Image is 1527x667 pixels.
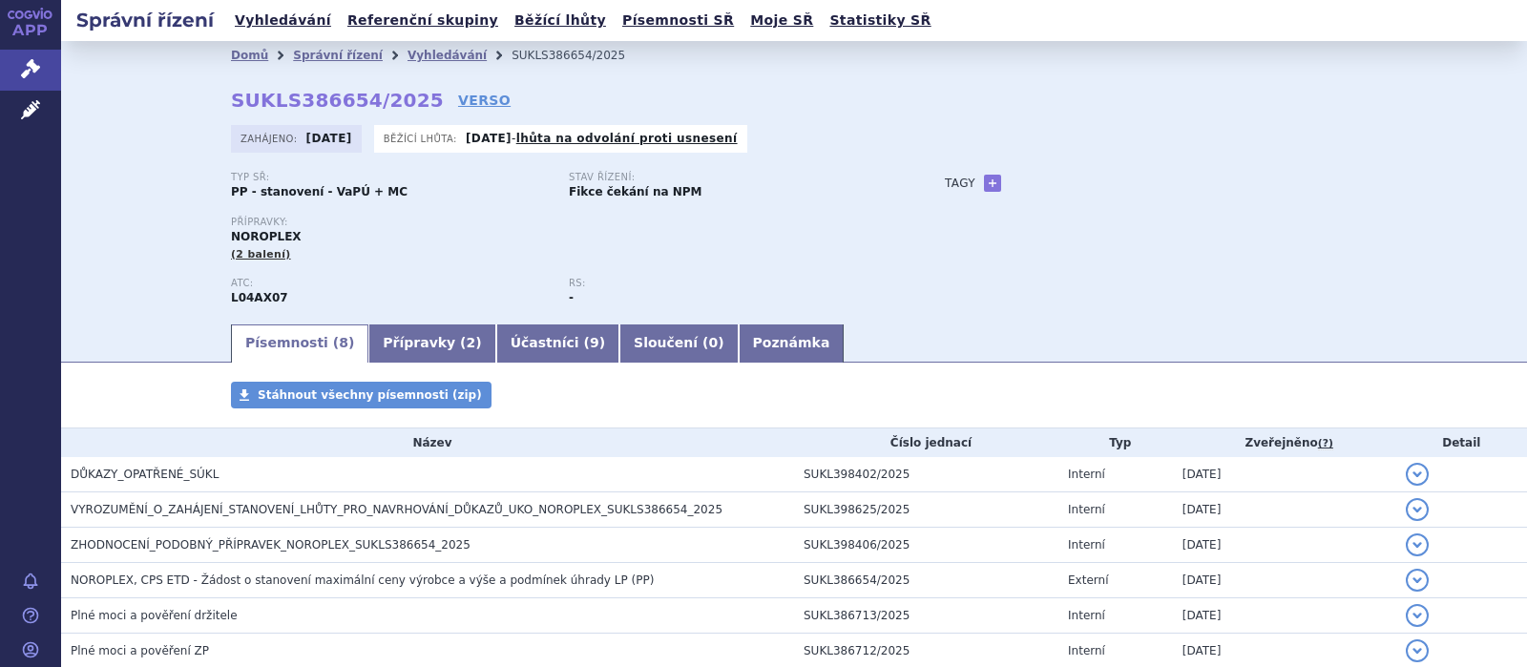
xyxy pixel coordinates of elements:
[1173,598,1396,634] td: [DATE]
[512,41,650,70] li: SUKLS386654/2025
[794,598,1058,634] td: SUKL386713/2025
[231,217,907,228] p: Přípravky:
[231,89,444,112] strong: SUKLS386654/2025
[408,49,487,62] a: Vyhledávání
[258,388,482,402] span: Stáhnout všechny písemnosti (zip)
[569,172,888,183] p: Stav řízení:
[1058,428,1173,457] th: Typ
[590,335,599,350] span: 9
[794,428,1058,457] th: Číslo jednací
[71,503,722,516] span: VYROZUMĚNÍ_O_ZAHÁJENÍ_STANOVENÍ_LHŮTY_PRO_NAVRHOVÁNÍ_DŮKAZŮ_UKO_NOROPLEX_SUKLS386654_2025
[466,132,512,145] strong: [DATE]
[231,248,291,261] span: (2 balení)
[1406,498,1429,521] button: detail
[824,8,936,33] a: Statistiky SŘ
[1173,457,1396,492] td: [DATE]
[984,175,1001,192] a: +
[1068,503,1105,516] span: Interní
[293,49,383,62] a: Správní řízení
[1318,437,1333,450] abbr: (?)
[569,291,574,304] strong: -
[739,324,845,363] a: Poznámka
[71,609,238,622] span: Plné moci a pověření držitele
[569,278,888,289] p: RS:
[1406,569,1429,592] button: detail
[231,230,302,243] span: NOROPLEX
[1406,604,1429,627] button: detail
[71,538,471,552] span: ZHODNOCENÍ_PODOBNÝ_PŘÍPRAVEK_NOROPLEX_SUKLS386654_2025
[71,644,209,657] span: Plné moci a pověření ZP
[794,563,1058,598] td: SUKL386654/2025
[708,335,718,350] span: 0
[231,172,550,183] p: Typ SŘ:
[384,131,461,146] span: Běžící lhůta:
[1173,428,1396,457] th: Zveřejněno
[794,457,1058,492] td: SUKL398402/2025
[241,131,301,146] span: Zahájeno:
[509,8,612,33] a: Běžící lhůty
[231,278,550,289] p: ATC:
[619,324,738,363] a: Sloučení (0)
[61,428,794,457] th: Název
[1068,573,1108,587] span: Externí
[458,91,511,110] a: VERSO
[945,172,975,195] h3: Tagy
[1068,609,1105,622] span: Interní
[1173,492,1396,528] td: [DATE]
[1173,528,1396,563] td: [DATE]
[467,335,476,350] span: 2
[71,573,654,587] span: NOROPLEX, CPS ETD - Žádost o stanovení maximální ceny výrobce a výše a podmínek úhrady LP (PP)
[342,8,504,33] a: Referenční skupiny
[231,382,492,408] a: Stáhnout všechny písemnosti (zip)
[1173,563,1396,598] td: [DATE]
[229,8,337,33] a: Vyhledávání
[516,132,738,145] a: lhůta na odvolání proti usnesení
[61,7,229,33] h2: Správní řízení
[1406,639,1429,662] button: detail
[368,324,495,363] a: Přípravky (2)
[569,185,701,198] strong: Fikce čekání na NPM
[71,468,219,481] span: DŮKAZY_OPATŘENÉ_SÚKL
[1406,463,1429,486] button: detail
[794,528,1058,563] td: SUKL398406/2025
[466,131,738,146] p: -
[231,324,368,363] a: Písemnosti (8)
[1068,538,1105,552] span: Interní
[306,132,352,145] strong: [DATE]
[231,185,408,198] strong: PP - stanovení - VaPÚ + MC
[496,324,619,363] a: Účastníci (9)
[231,49,268,62] a: Domů
[744,8,819,33] a: Moje SŘ
[1406,533,1429,556] button: detail
[1068,644,1105,657] span: Interní
[794,492,1058,528] td: SUKL398625/2025
[617,8,740,33] a: Písemnosti SŘ
[339,335,348,350] span: 8
[231,291,288,304] strong: DIMETHYL-FUMARÁT
[1396,428,1527,457] th: Detail
[1068,468,1105,481] span: Interní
